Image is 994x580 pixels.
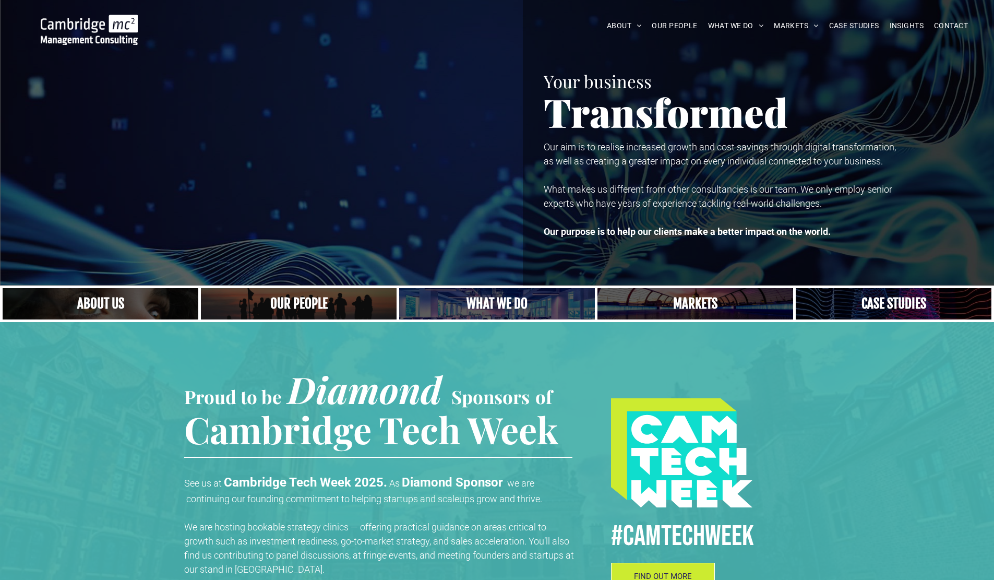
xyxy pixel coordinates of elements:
[288,364,442,413] span: Diamond
[451,384,530,409] span: Sponsors
[41,15,138,45] img: Go to Homepage
[544,226,831,237] strong: Our purpose is to help our clients make a better impact on the world.
[646,18,702,34] a: OUR PEOPLE
[611,398,753,507] img: #CAMTECHWEEK logo, Procurement
[535,384,552,409] span: of
[824,18,884,34] a: CASE STUDIES
[184,405,558,454] span: Cambridge Tech Week
[184,478,222,489] span: See us at
[769,18,823,34] a: MARKETS
[402,475,503,490] strong: Diamond Sponsor
[3,288,198,319] a: Close up of woman's face, centered on her eyes
[201,288,397,319] a: A crowd in silhouette at sunset, on a rise or lookout point
[611,519,754,554] span: #CamTECHWEEK
[796,288,991,319] a: CASE STUDIES | See an Overview of All Our Case Studies | Cambridge Management Consulting
[184,384,282,409] span: Proud to be
[41,16,138,27] a: Your Business Transformed | Cambridge Management Consulting
[507,478,534,489] span: we are
[544,69,652,92] span: Your business
[884,18,929,34] a: INSIGHTS
[703,18,769,34] a: WHAT WE DO
[186,493,542,504] span: continuing our founding commitment to helping startups and scaleups grow and thrive.
[184,522,574,575] span: We are hosting bookable strategy clinics — offering practical guidance on areas critical to growt...
[399,288,595,319] a: A yoga teacher lifting his whole body off the ground in the peacock pose
[544,86,788,138] span: Transformed
[597,288,793,319] a: Our Markets | Cambridge Management Consulting
[544,141,896,167] span: Our aim is to realise increased growth and cost savings through digital transformation, as well a...
[544,184,892,209] span: What makes us different from other consultancies is our team. We only employ senior experts who h...
[224,475,387,490] strong: Cambridge Tech Week 2025.
[389,478,400,489] span: As
[602,18,647,34] a: ABOUT
[929,18,973,34] a: CONTACT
